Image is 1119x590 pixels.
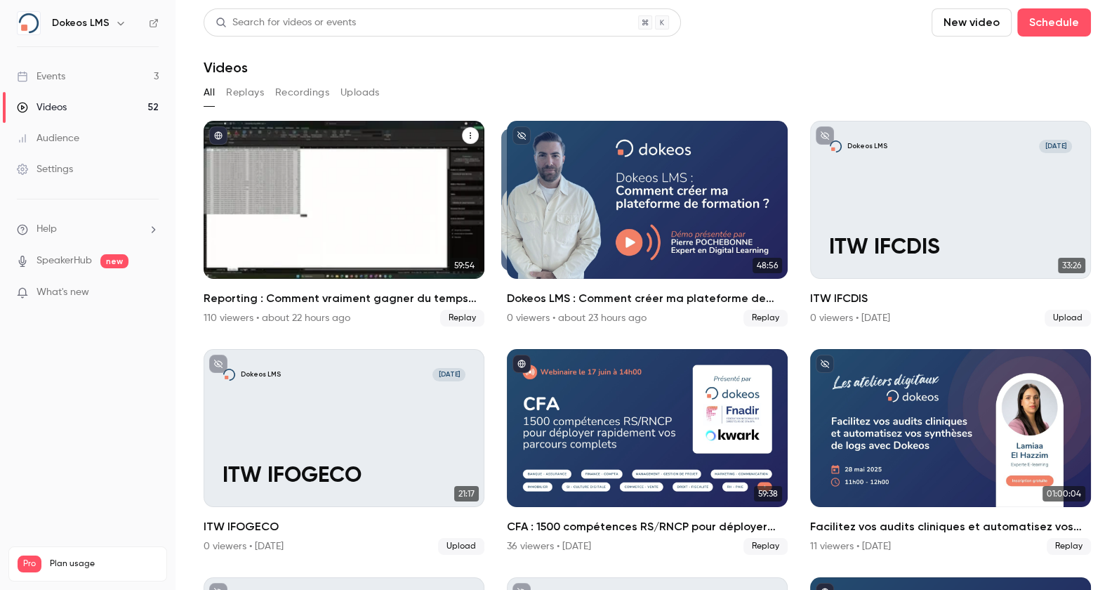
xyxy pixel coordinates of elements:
[204,121,484,327] li: Reporting : Comment vraiment gagner du temps sur votre LMS ?
[223,464,466,489] p: ITW IFOGECO
[204,59,248,76] h1: Videos
[340,81,380,104] button: Uploads
[18,556,41,572] span: Pro
[50,558,158,570] span: Plan usage
[37,222,57,237] span: Help
[810,311,890,325] div: 0 viewers • [DATE]
[209,355,227,373] button: unpublished
[816,355,834,373] button: unpublished
[507,349,788,555] a: 59:38CFA : 1500 compétences RS/RNCP pour déployer rapidement vos parcours complets36 viewers • [D...
[512,355,531,373] button: published
[209,126,227,145] button: published
[17,162,73,176] div: Settings
[816,126,834,145] button: unpublished
[204,121,484,327] a: 59:54Reporting : Comment vraiment gagner du temps sur votre LMS ?110 viewers • about 22 hours ago...
[743,310,788,327] span: Replay
[507,311,647,325] div: 0 viewers • about 23 hours ago
[204,290,484,307] h2: Reporting : Comment vraiment gagner du temps sur votre LMS ?
[743,538,788,555] span: Replay
[275,81,329,104] button: Recordings
[847,142,887,151] p: Dokeos LMS
[829,140,843,154] img: ITW IFCDIS
[432,368,465,382] span: [DATE]
[204,349,484,555] a: ITW IFOGECODokeos LMS[DATE]ITW IFOGECO21:17ITW IFOGECO0 viewers • [DATE]Upload
[37,254,92,268] a: SpeakerHub
[1045,310,1091,327] span: Upload
[204,518,484,535] h2: ITW IFOGECO
[450,258,479,273] span: 59:54
[100,254,128,268] span: new
[754,486,782,501] span: 59:38
[753,258,782,273] span: 48:56
[1058,258,1085,273] span: 33:26
[204,311,350,325] div: 110 viewers • about 22 hours ago
[507,518,788,535] h2: CFA : 1500 compétences RS/RNCP pour déployer rapidement vos parcours complets
[204,349,484,555] li: ITW IFOGECO
[1042,486,1085,501] span: 01:00:04
[810,518,1091,535] h2: Facilitez vos audits cliniques et automatisez vos synthèses de logs avec Dokeos
[216,15,356,30] div: Search for videos or events
[17,131,79,145] div: Audience
[932,8,1012,37] button: New video
[507,539,591,553] div: 36 viewers • [DATE]
[810,349,1091,555] a: 01:00:04Facilitez vos audits cliniques et automatisez vos synthèses de logs avec Dokeos11 viewers...
[204,81,215,104] button: All
[810,121,1091,327] a: ITW IFCDISDokeos LMS[DATE]ITW IFCDIS33:26ITW IFCDIS0 viewers • [DATE]Upload
[810,539,891,553] div: 11 viewers • [DATE]
[204,539,284,553] div: 0 viewers • [DATE]
[18,12,40,34] img: Dokeos LMS
[37,285,89,300] span: What's new
[440,310,484,327] span: Replay
[810,290,1091,307] h2: ITW IFCDIS
[810,121,1091,327] li: ITW IFCDIS
[512,126,531,145] button: unpublished
[438,538,484,555] span: Upload
[17,70,65,84] div: Events
[810,349,1091,555] li: Facilitez vos audits cliniques et automatisez vos synthèses de logs avec Dokeos
[52,16,110,30] h6: Dokeos LMS
[507,290,788,307] h2: Dokeos LMS : Comment créer ma plateforme de formation ?
[507,121,788,327] li: Dokeos LMS : Comment créer ma plateforme de formation ?
[204,8,1091,582] section: Videos
[1039,140,1072,154] span: [DATE]
[1047,538,1091,555] span: Replay
[223,368,237,382] img: ITW IFOGECO
[507,349,788,555] li: CFA : 1500 compétences RS/RNCP pour déployer rapidement vos parcours complets
[17,222,159,237] li: help-dropdown-opener
[454,486,479,501] span: 21:17
[241,370,281,379] p: Dokeos LMS
[507,121,788,327] a: 48:5648:56Dokeos LMS : Comment créer ma plateforme de formation ?0 viewers • about 23 hours agoRe...
[829,235,1073,261] p: ITW IFCDIS
[1017,8,1091,37] button: Schedule
[226,81,264,104] button: Replays
[17,100,67,114] div: Videos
